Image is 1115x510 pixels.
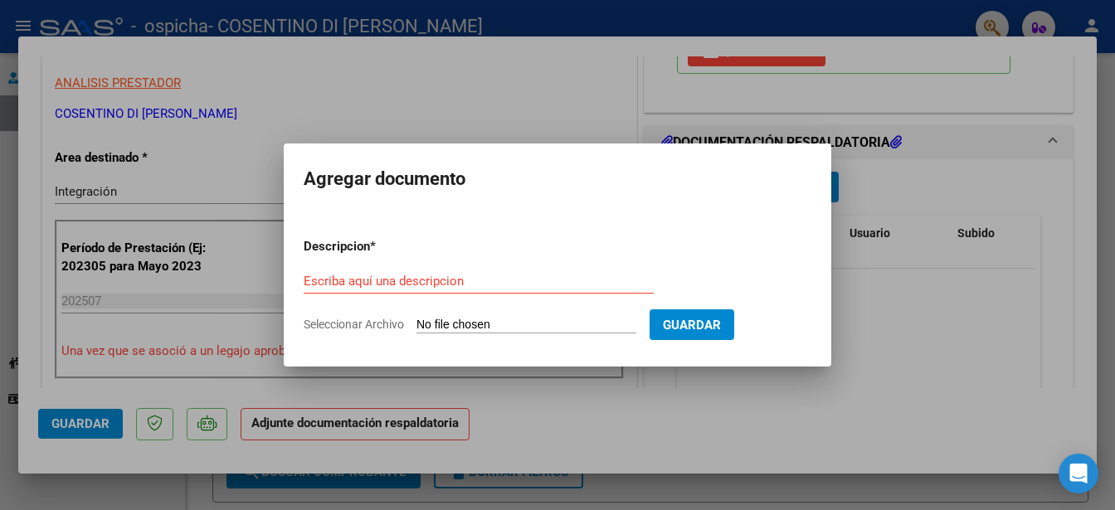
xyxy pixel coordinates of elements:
[650,309,734,340] button: Guardar
[1059,454,1098,493] div: Open Intercom Messenger
[304,163,811,195] h2: Agregar documento
[304,237,456,256] p: Descripcion
[663,318,721,333] span: Guardar
[304,318,404,331] span: Seleccionar Archivo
